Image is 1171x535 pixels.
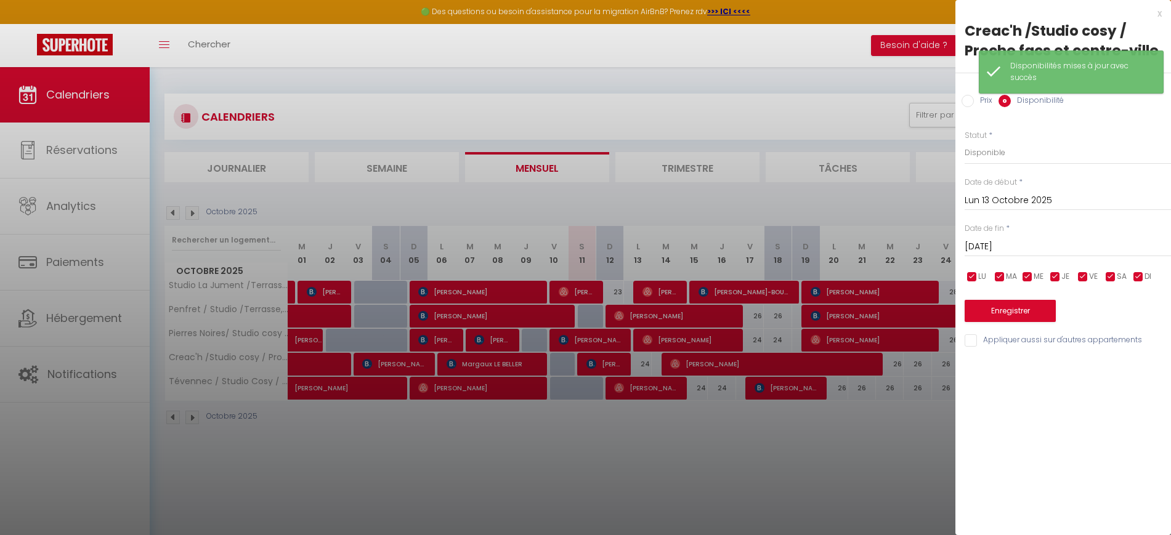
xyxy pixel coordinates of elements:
label: Date de fin [965,223,1004,235]
span: ME [1034,271,1043,283]
div: x [955,6,1162,21]
label: Disponibilité [1011,95,1064,108]
label: Statut [965,130,987,142]
span: SA [1117,271,1127,283]
span: VE [1089,271,1098,283]
button: Enregistrer [965,300,1056,322]
div: Disponibilités mises à jour avec succès [1010,60,1151,84]
label: Date de début [965,177,1017,188]
span: JE [1061,271,1069,283]
span: DI [1145,271,1151,283]
span: MA [1006,271,1017,283]
div: Creac'h /Studio cosy / Proche facs et centre-ville [965,21,1162,60]
label: Prix [974,95,992,108]
span: LU [978,271,986,283]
